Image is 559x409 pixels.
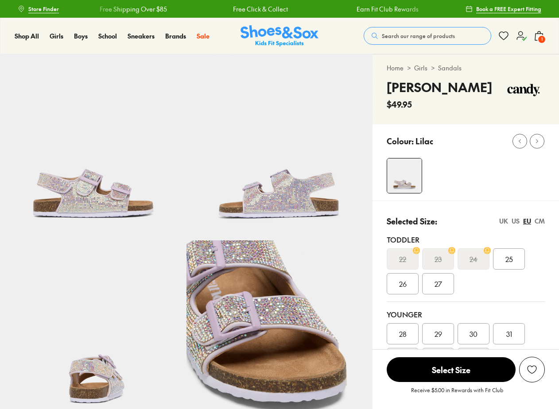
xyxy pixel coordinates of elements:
a: Free Shipping Over $85 [99,4,166,14]
s: 23 [435,254,442,264]
a: Sale [197,31,210,41]
img: Arielle Jewel Lilac [186,54,373,240]
s: 22 [399,254,406,264]
span: 31 [506,328,512,339]
span: 28 [399,328,407,339]
span: Brands [165,31,186,40]
a: Free Click & Collect [233,4,287,14]
span: Sneakers [128,31,155,40]
span: 27 [435,278,442,289]
div: Younger [387,309,545,320]
span: Girls [50,31,63,40]
a: School [98,31,117,41]
div: CM [535,216,545,226]
a: Girls [414,63,427,73]
span: Boys [74,31,88,40]
a: Girls [50,31,63,41]
a: Sandals [438,63,462,73]
p: Lilac [415,135,433,147]
a: Brands [165,31,186,41]
span: Search our range of products [382,32,455,40]
p: Colour: [387,135,414,147]
p: Receive $5.00 in Rewards with Fit Club [411,386,503,402]
img: SNS_Logo_Responsive.svg [241,25,318,47]
a: Home [387,63,404,73]
a: Sneakers [128,31,155,41]
div: UK [499,216,508,226]
button: Search our range of products [364,27,491,45]
span: Sale [197,31,210,40]
a: Store Finder [18,1,59,17]
p: Selected Size: [387,215,437,227]
span: $49.95 [387,98,412,110]
h4: [PERSON_NAME] [387,78,492,96]
img: Arielle Jewel Lilac [387,158,422,193]
button: Add to wishlist [519,357,545,382]
span: 1 [537,35,546,44]
span: 26 [399,278,407,289]
span: 25 [505,254,513,264]
div: US [512,216,520,226]
div: Toddler [387,234,545,245]
span: 29 [435,328,442,339]
a: Shop All [15,31,39,41]
button: 1 [534,26,544,46]
s: 24 [470,254,477,264]
div: EU [523,216,531,226]
a: Boys [74,31,88,41]
div: > > [387,63,545,73]
span: Select Size [387,357,516,382]
button: Select Size [387,357,516,382]
span: 30 [470,328,477,339]
img: Vendor logo [502,78,545,104]
a: Earn Fit Club Rewards [356,4,418,14]
a: Shoes & Sox [241,25,318,47]
span: Store Finder [28,5,59,13]
span: School [98,31,117,40]
a: Book a FREE Expert Fitting [466,1,541,17]
span: Shop All [15,31,39,40]
span: Book a FREE Expert Fitting [476,5,541,13]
